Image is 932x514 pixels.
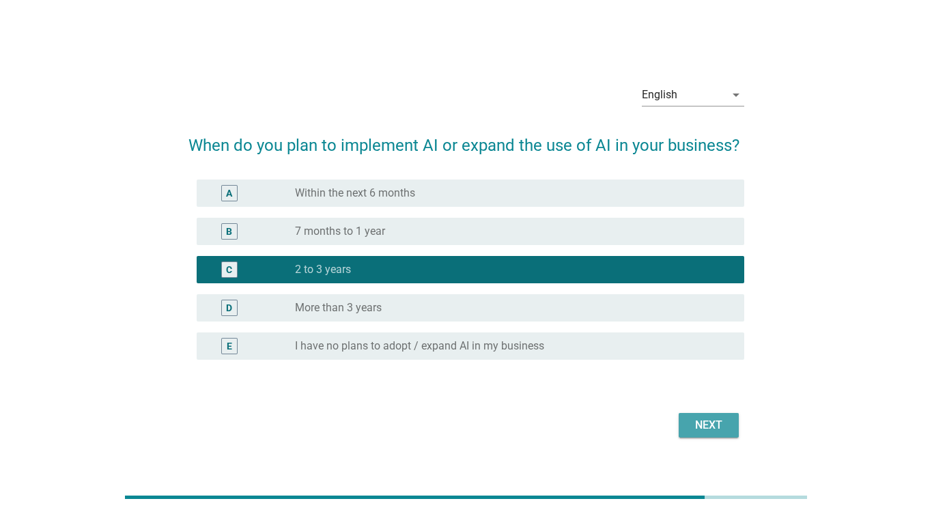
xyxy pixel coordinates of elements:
div: A [226,186,232,200]
button: Next [679,413,739,438]
div: C [226,262,232,276]
label: 2 to 3 years [295,263,351,276]
div: E [227,339,232,353]
h2: When do you plan to implement AI or expand the use of AI in your business? [188,119,744,158]
label: More than 3 years [295,301,382,315]
label: I have no plans to adopt / expand AI in my business [295,339,544,353]
label: 7 months to 1 year [295,225,385,238]
i: arrow_drop_down [728,87,744,103]
div: English [642,89,677,101]
div: D [226,300,232,315]
div: Next [690,417,728,433]
label: Within the next 6 months [295,186,415,200]
div: B [226,224,232,238]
